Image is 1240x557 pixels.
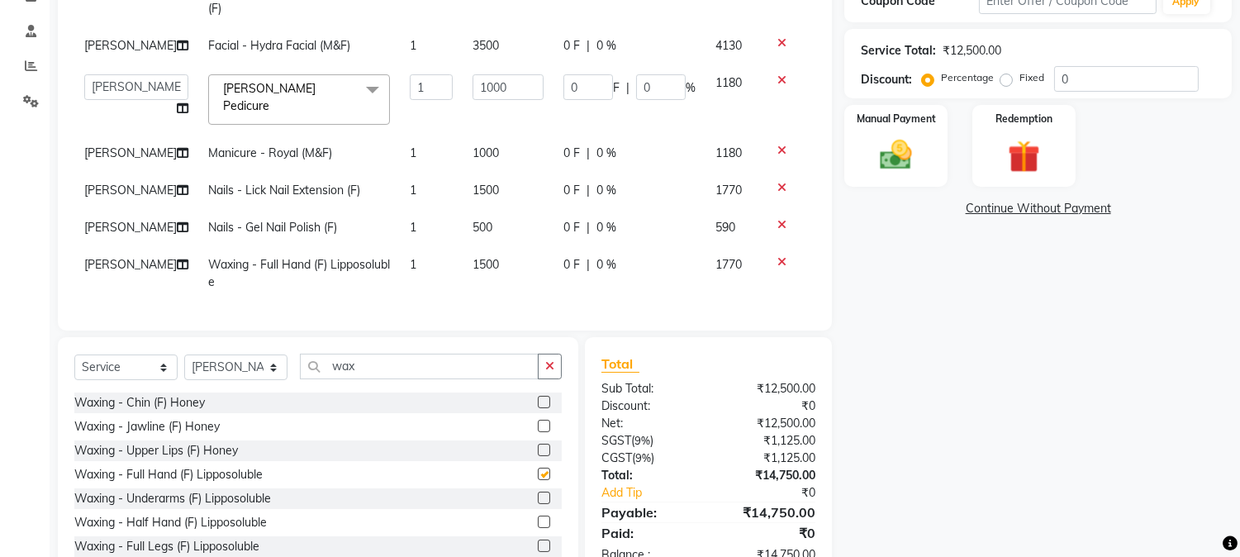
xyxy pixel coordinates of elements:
span: 1180 [715,145,742,160]
span: | [587,145,590,162]
span: 9% [634,434,650,447]
div: ₹0 [709,398,829,415]
span: | [587,37,590,55]
span: 0 % [596,219,616,236]
div: ₹1,125.00 [709,450,829,467]
div: Paid: [589,523,709,543]
span: F [613,79,620,97]
label: Percentage [941,70,994,85]
div: ₹0 [729,484,829,502]
span: 1180 [715,75,742,90]
div: Waxing - Half Hand (F) Lipposoluble [74,514,267,531]
div: Waxing - Upper Lips (F) Honey [74,442,238,459]
div: Sub Total: [589,380,709,398]
input: Search or Scan [300,354,539,379]
span: 1000 [473,145,499,160]
span: 1500 [473,257,499,272]
div: Waxing - Underarms (F) Lipposoluble [74,490,271,507]
span: SGST [601,433,631,448]
a: Add Tip [589,484,729,502]
span: 3500 [473,38,499,53]
img: _cash.svg [870,136,922,174]
span: 1770 [715,257,742,272]
span: 0 F [563,256,580,274]
span: 0 % [596,256,616,274]
span: 1 [410,220,416,235]
label: Fixed [1019,70,1044,85]
span: 0 % [596,145,616,162]
span: 1 [410,257,416,272]
span: [PERSON_NAME] [84,38,177,53]
span: CGST [601,450,632,465]
span: 0 % [596,182,616,199]
span: 1 [410,183,416,198]
div: ( ) [589,450,709,467]
span: 500 [473,220,492,235]
span: 0 % [596,37,616,55]
span: 0 F [563,219,580,236]
span: Nails - Gel Nail Polish (F) [208,220,337,235]
div: Discount: [589,398,709,415]
span: Nails - Lick Nail Extension (F) [208,183,360,198]
div: Service Total: [861,42,936,60]
div: Discount: [861,71,912,88]
div: Waxing - Chin (F) Honey [74,394,205,412]
span: [PERSON_NAME] [84,257,177,272]
span: Waxing - Full Hand (F) Lipposoluble [208,257,390,289]
span: 1 [410,145,416,160]
span: [PERSON_NAME] [84,220,177,235]
div: ₹14,750.00 [709,502,829,522]
label: Manual Payment [857,112,936,126]
a: x [269,98,277,113]
div: Total: [589,467,709,484]
span: Total [601,355,639,373]
div: ₹12,500.00 [709,380,829,398]
span: 590 [715,220,735,235]
div: Waxing - Full Legs (F) Lipposoluble [74,538,259,555]
div: Waxing - Jawline (F) Honey [74,418,220,436]
span: % [686,79,696,97]
label: Redemption [995,112,1052,126]
span: 0 F [563,145,580,162]
div: ₹12,500.00 [709,415,829,432]
div: Waxing - Full Hand (F) Lipposoluble [74,466,263,483]
span: 1500 [473,183,499,198]
div: Net: [589,415,709,432]
span: 0 F [563,182,580,199]
div: ₹12,500.00 [943,42,1001,60]
span: Facial - Hydra Facial (M&F) [208,38,350,53]
span: 1770 [715,183,742,198]
div: ₹14,750.00 [709,467,829,484]
a: Continue Without Payment [848,200,1228,217]
span: 1 [410,38,416,53]
div: ₹0 [709,523,829,543]
span: | [626,79,630,97]
span: 9% [635,451,651,464]
span: | [587,256,590,274]
span: 4130 [715,38,742,53]
span: [PERSON_NAME] [84,145,177,160]
span: Manicure - Royal (M&F) [208,145,332,160]
div: Payable: [589,502,709,522]
div: ( ) [589,432,709,450]
span: [PERSON_NAME] [84,183,177,198]
span: | [587,182,590,199]
span: 0 F [563,37,580,55]
div: ₹1,125.00 [709,432,829,450]
span: [PERSON_NAME] Pedicure [223,81,316,113]
img: _gift.svg [998,136,1050,177]
span: | [587,219,590,236]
